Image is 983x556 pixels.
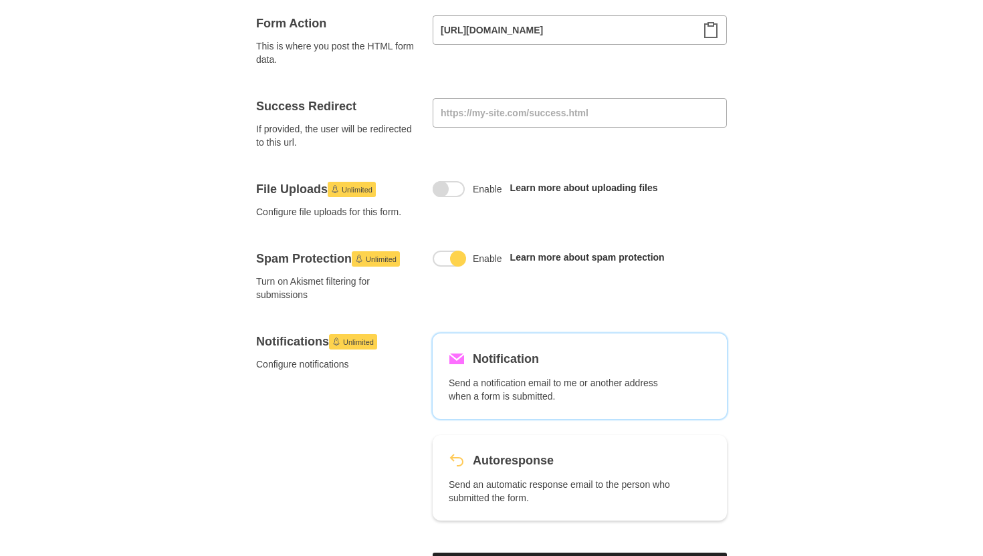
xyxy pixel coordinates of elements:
[355,255,363,263] svg: Launch
[256,98,417,114] h4: Success Redirect
[473,182,502,196] span: Enable
[449,376,673,403] p: Send a notification email to me or another address when a form is submitted.
[342,182,372,198] span: Unlimited
[256,251,417,267] h4: Spam Protection
[366,251,397,267] span: Unlimited
[332,337,340,345] svg: Launch
[449,478,673,505] p: Send an automatic response email to the person who submitted the form.
[256,333,417,350] h4: Notifications
[449,351,465,367] svg: Mail
[256,275,417,301] span: Turn on Akismet filtering for submissions
[256,358,417,371] span: Configure notifications
[256,122,417,149] span: If provided, the user will be redirected to this url.
[433,98,727,128] input: https://my-site.com/success.html
[510,182,658,193] a: Learn more about uploading files
[473,451,554,470] h5: Autoresponse
[256,181,417,197] h4: File Uploads
[473,350,539,368] h5: Notification
[510,252,665,263] a: Learn more about spam protection
[256,205,417,219] span: Configure file uploads for this form.
[331,185,339,193] svg: Launch
[473,252,502,265] span: Enable
[343,334,374,350] span: Unlimited
[703,22,719,38] svg: Clipboard
[256,39,417,66] span: This is where you post the HTML form data.
[256,15,417,31] h4: Form Action
[449,452,465,468] svg: Revert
